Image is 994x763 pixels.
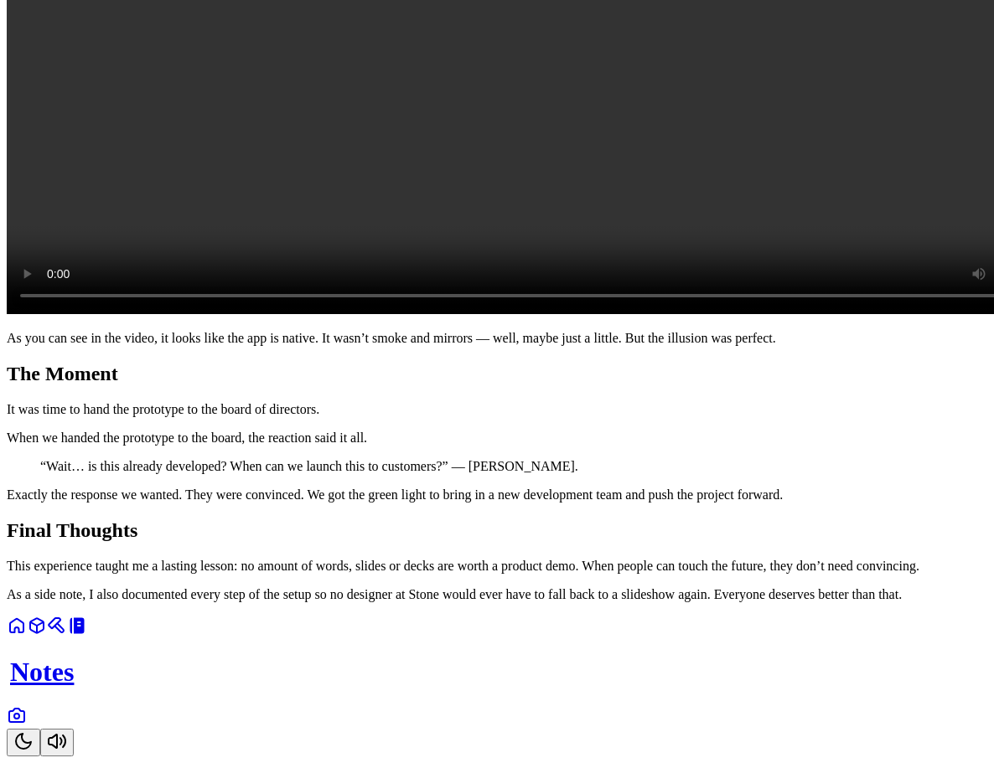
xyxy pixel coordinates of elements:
p: It was time to hand the prototype to the board of directors. [7,402,987,417]
p: As a side note, I also documented every step of the setup so no designer at Stone would ever have... [7,587,987,602]
h2: Final Thoughts [7,519,987,542]
p: As you can see in the video, it looks like the app is native. It wasn’t smoke and mirrors — well,... [7,331,987,346]
p: This experience taught me a lasting lesson: no amount of words, slides or decks are worth a produ... [7,559,987,574]
h1: Notes [10,657,987,688]
h2: The Moment [7,363,987,385]
button: Toggle Audio [40,729,74,756]
p: “Wait… is this already developed? When can we launch this to customers?” ― [PERSON_NAME]. [40,459,954,474]
p: Exactly the response we wanted. They were convinced. We got the green light to bring in a new dev... [7,487,987,503]
button: Toggle Theme [7,729,40,756]
p: When we handed the prototype to the board, the reaction said it all. [7,430,987,446]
